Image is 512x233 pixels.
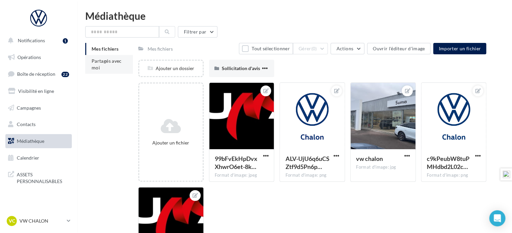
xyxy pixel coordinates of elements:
[336,46,353,51] span: Actions
[4,34,70,48] button: Notifications 1
[222,65,260,71] span: Sollicitation d'avis
[285,155,329,170] span: ALV-UjU6q6uCSZtf9d5Pn6pSk-X0wtOhVwut3u6hmuh2wcx42vessgYI
[427,172,481,178] div: Format d'image: png
[63,38,68,44] div: 1
[439,46,481,51] span: Importer un fichier
[4,84,73,98] a: Visibilité en ligne
[18,88,54,94] span: Visibilité en ligne
[17,121,36,127] span: Contacts
[17,54,41,60] span: Opérations
[17,138,44,144] span: Médiathèque
[4,50,73,64] a: Opérations
[142,139,200,146] div: Ajouter un fichier
[9,218,15,224] span: VC
[4,134,73,148] a: Médiathèque
[17,105,41,110] span: Campagnes
[17,170,69,184] span: ASSETS PERSONNALISABLES
[215,172,269,178] div: Format d'image: jpeg
[427,155,469,170] span: c9kPeubW8tuPMHdbd2L02cbU2d8hmiJgFh9ew43NLDmKkV8nbBwHQi8hbUGX6SjbfpLmNAa570RrSkV0oQ=s0
[4,117,73,131] a: Contacts
[5,215,72,227] a: VC VW CHALON
[433,43,486,54] button: Importer un fichier
[92,46,118,52] span: Mes fichiers
[293,43,328,54] button: Gérer(0)
[215,155,257,170] span: 99bFvEkHpDvxXhwrO6et-8k40Ne_Z-bcbm-QFv91Fm-giQuoe0XtuxUE7MPETYVeaz5NaTsERWxCrP-p-Q=s0
[17,155,39,161] span: Calendrier
[4,151,73,165] a: Calendrier
[85,11,504,21] div: Médiathèque
[61,72,69,77] div: 22
[4,101,73,115] a: Campagnes
[4,167,73,187] a: ASSETS PERSONNALISABLES
[178,26,217,38] button: Filtrer par
[356,155,383,162] span: vw chalon
[285,172,339,178] div: Format d'image: png
[367,43,430,54] button: Ouvrir l'éditeur d'image
[17,71,55,77] span: Boîte de réception
[148,46,173,52] div: Mes fichiers
[139,65,203,72] div: Ajouter un dossier
[19,218,64,224] p: VW CHALON
[356,164,410,170] div: Format d'image: jpg
[92,58,122,70] span: Partagés avec moi
[18,38,45,43] span: Notifications
[489,210,505,226] div: Open Intercom Messenger
[330,43,364,54] button: Actions
[4,67,73,81] a: Boîte de réception22
[239,43,293,54] button: Tout sélectionner
[311,46,317,51] span: (0)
